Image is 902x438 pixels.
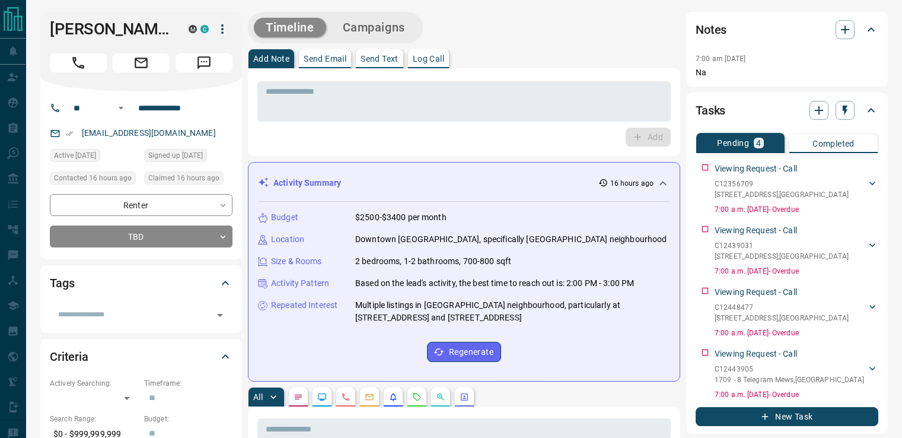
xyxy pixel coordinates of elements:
[54,150,96,161] span: Active [DATE]
[341,392,350,402] svg: Calls
[812,139,855,148] p: Completed
[715,313,849,323] p: [STREET_ADDRESS] , [GEOGRAPHIC_DATA]
[189,25,197,33] div: mrloft.ca
[253,393,263,401] p: All
[715,204,878,215] p: 7:00 a.m. [DATE] - Overdue
[304,55,346,63] p: Send Email
[427,342,501,362] button: Regenerate
[355,233,667,246] p: Downtown [GEOGRAPHIC_DATA], specifically [GEOGRAPHIC_DATA] neighbourhood
[317,392,327,402] svg: Lead Browsing Activity
[715,300,878,326] div: C12448477[STREET_ADDRESS],[GEOGRAPHIC_DATA]
[355,255,511,268] p: 2 bedrooms, 1-2 bathrooms, 700-800 sqft
[715,286,797,299] p: Viewing Request - Call
[65,129,74,138] svg: Email Verified
[50,378,138,389] p: Actively Searching:
[212,307,228,323] button: Open
[148,150,203,161] span: Signed up [DATE]
[253,55,289,63] p: Add Note
[412,392,422,402] svg: Requests
[355,299,670,324] p: Multiple listings in [GEOGRAPHIC_DATA] neighbourhood, particularly at [STREET_ADDRESS] and [STREE...
[144,414,232,424] p: Budget:
[54,172,132,184] span: Contacted 16 hours ago
[254,18,326,37] button: Timeline
[50,194,232,216] div: Renter
[273,177,341,189] p: Activity Summary
[715,266,878,277] p: 7:00 a.m. [DATE] - Overdue
[610,178,654,189] p: 16 hours ago
[715,302,849,313] p: C12448477
[355,211,447,224] p: $2500-$3400 per month
[258,172,670,194] div: Activity Summary16 hours ago
[696,66,878,79] p: Na
[271,299,337,312] p: Repeated Interest
[715,251,849,262] p: [STREET_ADDRESS] , [GEOGRAPHIC_DATA]
[715,361,878,388] div: C124439051709 - 8 Telegram Mews,[GEOGRAPHIC_DATA]
[715,240,849,251] p: C12439031
[715,224,797,237] p: Viewing Request - Call
[50,347,88,366] h2: Criteria
[715,189,849,200] p: [STREET_ADDRESS] , [GEOGRAPHIC_DATA]
[50,172,138,188] div: Sat Oct 11 2025
[176,53,232,72] span: Message
[50,274,74,293] h2: Tags
[50,149,138,166] div: Fri Oct 10 2025
[355,277,634,290] p: Based on the lead's activity, the best time to reach out is: 2:00 PM - 3:00 PM
[50,226,232,247] div: TBD
[50,269,232,297] div: Tags
[50,20,171,39] h1: [PERSON_NAME]
[715,238,878,264] div: C12439031[STREET_ADDRESS],[GEOGRAPHIC_DATA]
[696,55,746,63] p: 7:00 am [DATE]
[460,392,469,402] svg: Agent Actions
[388,392,398,402] svg: Listing Alerts
[696,96,878,125] div: Tasks
[715,176,878,202] div: C12356709[STREET_ADDRESS],[GEOGRAPHIC_DATA]
[436,392,445,402] svg: Opportunities
[715,389,878,400] p: 7:00 a.m. [DATE] - Overdue
[148,172,219,184] span: Claimed 16 hours ago
[413,55,444,63] p: Log Call
[717,139,749,147] p: Pending
[200,25,209,33] div: condos.ca
[715,328,878,338] p: 7:00 a.m. [DATE] - Overdue
[361,55,399,63] p: Send Text
[271,211,298,224] p: Budget
[271,233,304,246] p: Location
[294,392,303,402] svg: Notes
[50,342,232,371] div: Criteria
[271,277,329,290] p: Activity Pattern
[82,128,216,138] a: [EMAIL_ADDRESS][DOMAIN_NAME]
[144,172,232,188] div: Sat Oct 11 2025
[715,348,797,360] p: Viewing Request - Call
[365,392,374,402] svg: Emails
[114,101,128,115] button: Open
[715,364,865,374] p: C12443905
[144,149,232,166] div: Mon Jun 07 2021
[113,53,170,72] span: Email
[715,179,849,189] p: C12356709
[331,18,417,37] button: Campaigns
[144,378,232,389] p: Timeframe:
[696,15,878,44] div: Notes
[271,255,322,268] p: Size & Rooms
[696,20,726,39] h2: Notes
[756,139,761,147] p: 4
[715,163,797,175] p: Viewing Request - Call
[696,101,725,120] h2: Tasks
[715,374,865,385] p: 1709 - 8 Telegram Mews , [GEOGRAPHIC_DATA]
[696,407,878,426] button: New Task
[50,53,107,72] span: Call
[50,414,138,424] p: Search Range:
